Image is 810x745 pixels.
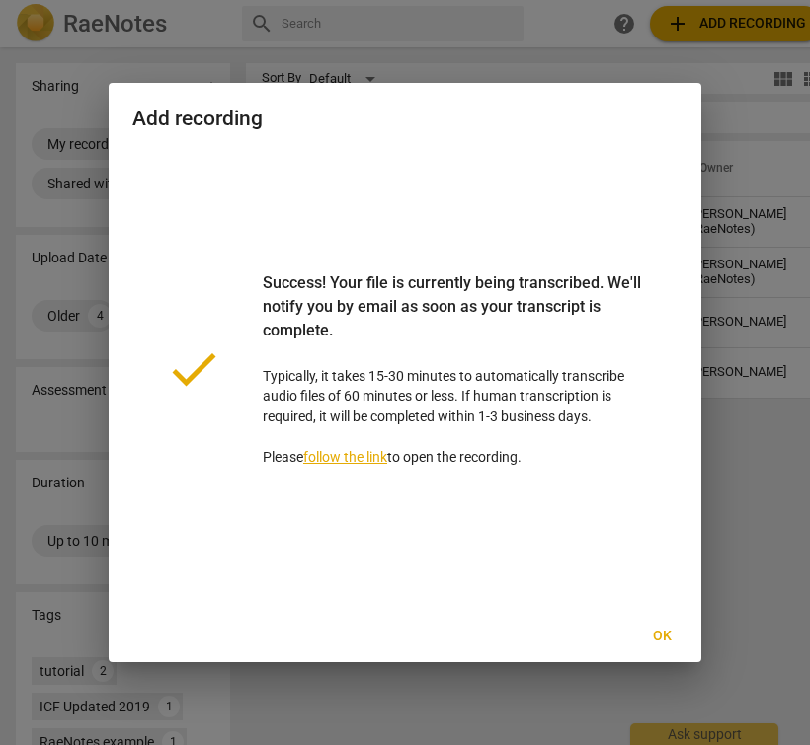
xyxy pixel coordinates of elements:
p: Typically, it takes 15-30 minutes to automatically transcribe audio files of 60 minutes or less. ... [263,271,646,468]
button: Ok [630,619,693,654]
span: done [164,339,223,399]
a: follow the link [303,449,387,465]
h2: Add recording [132,107,678,131]
div: Success! Your file is currently being transcribed. We'll notify you by email as soon as your tran... [263,271,646,366]
span: Ok [646,627,678,646]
